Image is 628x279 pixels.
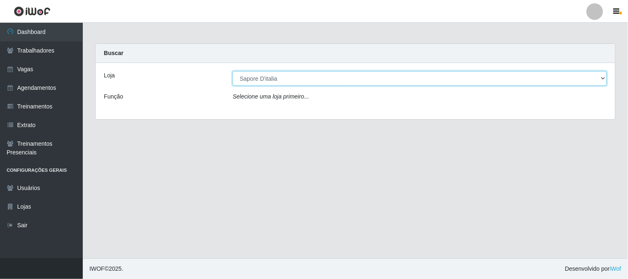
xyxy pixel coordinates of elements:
[233,93,309,100] i: Selecione uma loja primeiro...
[104,71,115,80] label: Loja
[14,6,51,17] img: CoreUI Logo
[104,50,123,56] strong: Buscar
[89,265,105,272] span: IWOF
[104,92,123,101] label: Função
[565,265,621,273] span: Desenvolvido por
[89,265,123,273] span: © 2025 .
[610,265,621,272] a: iWof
